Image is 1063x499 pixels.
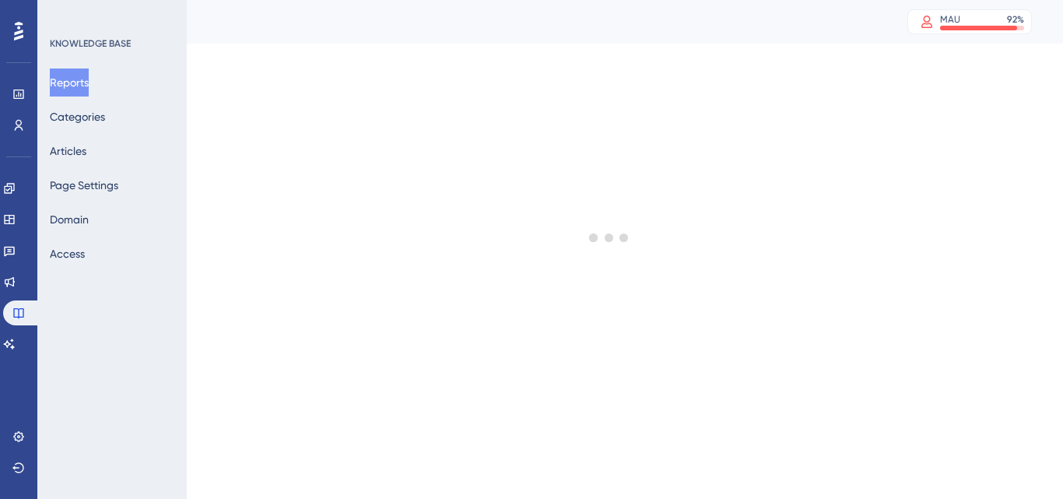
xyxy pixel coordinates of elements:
button: Access [50,240,85,268]
button: Categories [50,103,105,131]
button: Domain [50,206,89,234]
button: Page Settings [50,171,118,199]
button: Reports [50,69,89,97]
button: Articles [50,137,86,165]
div: 92 % [1007,13,1024,26]
div: MAU [940,13,960,26]
div: KNOWLEDGE BASE [50,37,131,50]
